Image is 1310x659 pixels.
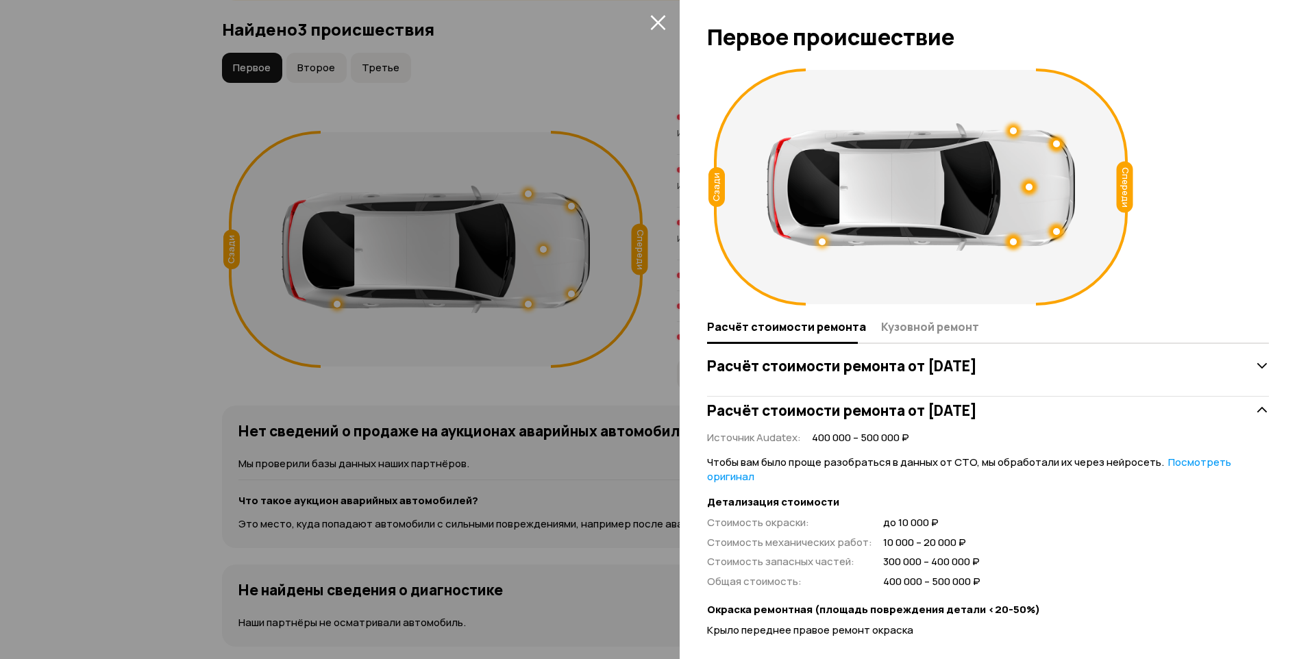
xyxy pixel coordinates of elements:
span: до 10 000 ₽ [883,516,980,530]
span: 400 000 – 500 000 ₽ [812,431,909,445]
span: Стоимость окраски : [707,515,809,530]
span: Кузовной ремонт [881,320,979,334]
h3: Расчёт стоимости ремонта от [DATE] [707,401,977,419]
span: Источник Audatex : [707,430,801,445]
button: закрыть [647,11,669,33]
span: Стоимость запасных частей : [707,554,854,569]
span: Стоимость механических работ : [707,535,872,549]
span: 300 000 – 400 000 ₽ [883,555,980,569]
a: Посмотреть оригинал [707,455,1231,484]
strong: Детализация стоимости [707,495,1269,510]
div: Сзади [708,167,725,207]
span: 400 000 – 500 000 ₽ [883,575,980,589]
h3: Расчёт стоимости ремонта от [DATE] [707,357,977,375]
div: Спереди [1117,162,1133,213]
span: Чтобы вам было проще разобраться в данных от СТО, мы обработали их через нейросеть. [707,455,1231,484]
span: Расчёт стоимости ремонта [707,320,866,334]
span: Общая стоимость : [707,574,802,588]
strong: Окраска ремонтная (площадь повреждения детали <20-50%) [707,603,1269,617]
span: 10 000 – 20 000 ₽ [883,536,980,550]
span: Крыло переднее правое ремонт окраска [707,623,913,637]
